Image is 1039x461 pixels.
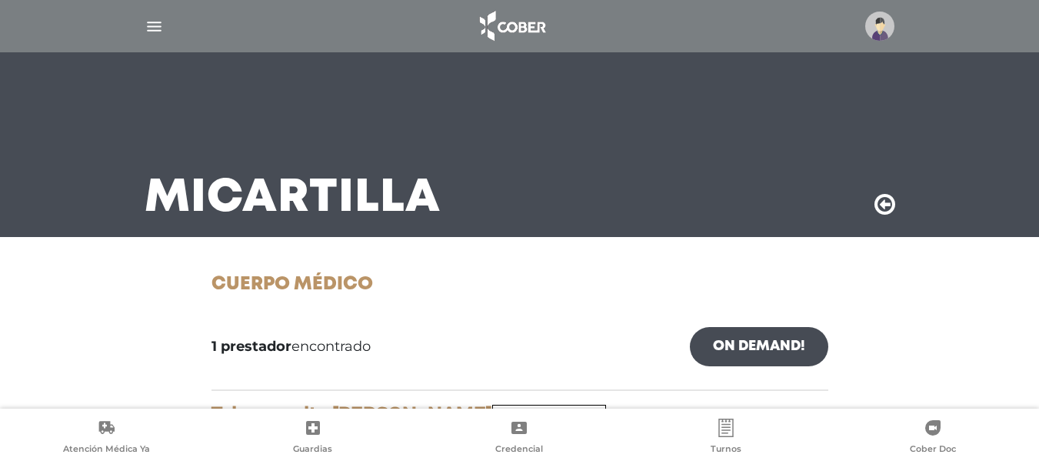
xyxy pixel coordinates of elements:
h1: Cuerpo Médico [211,274,828,296]
span: Cober Doc [910,443,956,457]
img: profile-placeholder.svg [865,12,894,41]
a: Guardias [210,419,417,458]
span: encontrado [211,336,371,357]
h3: Mi Cartilla [145,179,441,219]
a: Atención Médica Ya [3,419,210,458]
span: Atención Médica Ya [63,443,150,457]
h4: Teleconsulta [PERSON_NAME] [211,403,828,426]
span: Credencial [495,443,543,457]
b: 1 prestador [211,338,291,355]
a: Cober Doc [829,419,1036,458]
span: Guardias [293,443,332,457]
a: On Demand! [690,327,828,366]
span: Turnos [711,443,741,457]
a: Turnos [623,419,830,458]
img: logo_cober_home-white.png [471,8,552,45]
img: Cober_menu-lines-white.svg [145,17,164,36]
a: Credencial [416,419,623,458]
